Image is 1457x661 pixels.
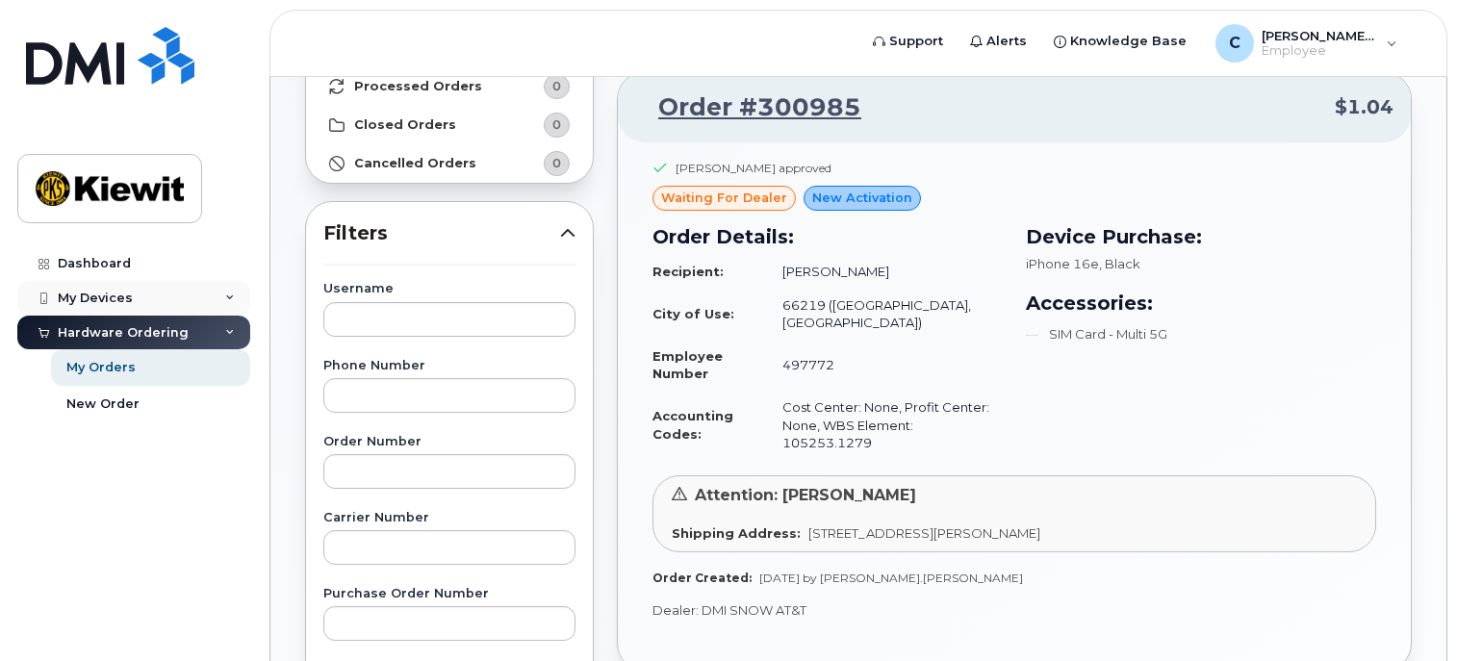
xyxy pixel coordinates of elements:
span: Knowledge Base [1070,32,1187,51]
span: Filters [323,219,560,247]
span: [DATE] by [PERSON_NAME].[PERSON_NAME] [759,571,1023,585]
h3: Order Details: [652,222,1003,251]
td: Cost Center: None, Profit Center: None, WBS Element: 105253.1279 [765,391,1003,460]
span: Support [889,32,943,51]
span: Attention: [PERSON_NAME] [695,486,916,504]
h3: Accessories: [1026,289,1376,318]
span: C [1229,32,1240,55]
span: Employee [1262,43,1377,59]
a: Closed Orders0 [306,106,593,144]
strong: Accounting Codes: [652,408,733,442]
span: waiting for dealer [661,189,787,207]
strong: Recipient: [652,264,724,279]
strong: Employee Number [652,348,723,382]
td: [PERSON_NAME] [765,255,1003,289]
h3: Device Purchase: [1026,222,1376,251]
div: [PERSON_NAME] approved [676,160,831,176]
span: , Black [1099,256,1140,271]
a: Order #300985 [635,90,861,125]
span: 0 [552,115,561,134]
a: Support [859,22,957,61]
strong: Processed Orders [354,79,482,94]
label: Purchase Order Number [323,588,575,600]
li: SIM Card - Multi 5G [1026,325,1376,343]
label: Username [323,283,575,295]
div: Carlos.Pazos [1202,24,1411,63]
strong: Cancelled Orders [354,156,476,171]
a: Alerts [957,22,1040,61]
span: 0 [552,77,561,95]
label: Carrier Number [323,512,575,524]
span: iPhone 16e [1026,256,1099,271]
td: 497772 [765,340,1003,391]
a: Knowledge Base [1040,22,1200,61]
strong: Order Created: [652,571,752,585]
p: Dealer: DMI SNOW AT&T [652,601,1376,620]
span: New Activation [812,189,912,207]
span: [STREET_ADDRESS][PERSON_NAME] [808,525,1040,541]
span: 0 [552,154,561,172]
span: Alerts [986,32,1027,51]
span: $1.04 [1335,93,1393,121]
iframe: Messenger Launcher [1373,577,1443,647]
td: 66219 ([GEOGRAPHIC_DATA], [GEOGRAPHIC_DATA]) [765,289,1003,340]
strong: Shipping Address: [672,525,801,541]
span: [PERSON_NAME].[PERSON_NAME] [1262,28,1377,43]
a: Processed Orders0 [306,67,593,106]
label: Order Number [323,436,575,448]
label: Phone Number [323,360,575,372]
strong: Closed Orders [354,117,456,133]
strong: City of Use: [652,306,734,321]
a: Cancelled Orders0 [306,144,593,183]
